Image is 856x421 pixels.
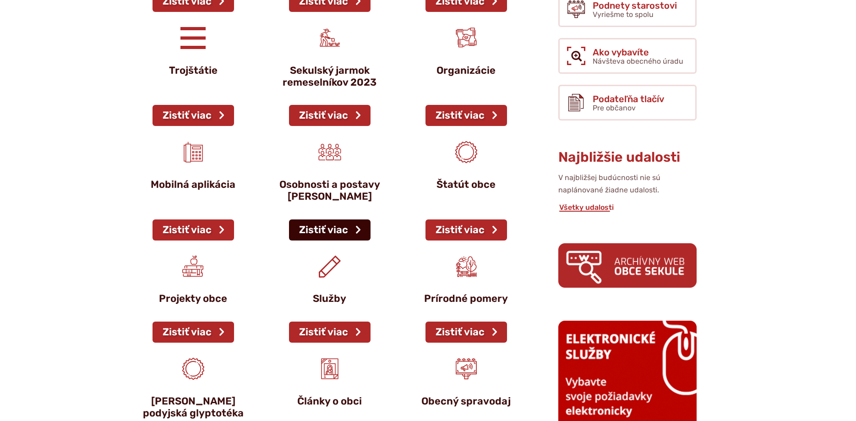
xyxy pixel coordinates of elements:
span: Podnety starostovi [593,0,677,11]
a: Zistiť viac [289,322,371,343]
p: Sekulský jarmok remeselníkov 2023 [278,65,382,89]
span: Pre občanov [593,104,636,112]
a: Zistiť viac [425,105,507,126]
h3: Najbližšie udalosti [558,150,697,165]
a: Zistiť viac [153,219,234,241]
p: Mobilná aplikácia [142,179,245,191]
span: Návšteva obecného úradu [593,57,683,66]
p: Organizácie [414,65,518,77]
p: Osobnosti a postavy [PERSON_NAME] [278,179,382,203]
p: Články o obci [278,395,382,407]
a: Zistiť viac [153,322,234,343]
p: [PERSON_NAME] podyjská glyptotéka [142,395,245,420]
p: V najbližšej budúcnosti nie sú naplánované žiadne udalosti. [558,172,697,196]
span: Ako vybavíte [593,47,683,57]
a: Všetky udalosti [558,203,615,212]
img: archiv.png [558,243,697,288]
p: Obecný spravodaj [414,395,518,407]
a: Ako vybavíte Návšteva obecného úradu [558,38,697,74]
p: Služby [278,293,382,305]
span: Podateľňa tlačív [593,94,664,104]
a: Zistiť viac [153,105,234,126]
a: Zistiť viac [425,322,507,343]
a: Zistiť viac [425,219,507,241]
span: Vyriešme to spolu [593,10,654,19]
a: Zistiť viac [289,105,371,126]
p: Prírodné pomery [414,293,518,305]
p: Projekty obce [142,293,245,305]
p: Štatút obce [414,179,518,191]
p: Trojštátie [142,65,245,77]
a: Zistiť viac [289,219,371,241]
a: Podateľňa tlačív Pre občanov [558,85,697,120]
